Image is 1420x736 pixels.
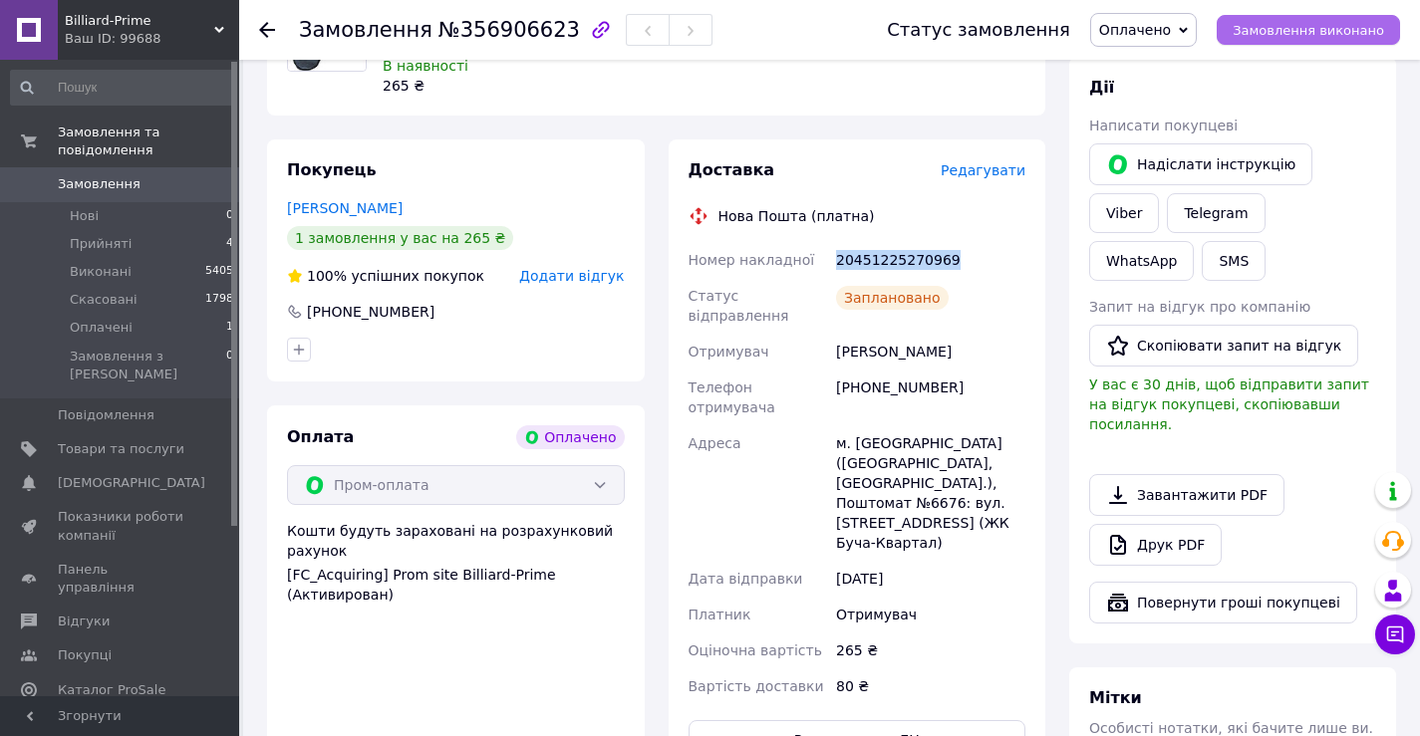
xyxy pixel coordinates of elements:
span: Платник [689,607,751,622]
div: Нова Пошта (платна) [713,206,880,226]
div: 265 ₴ [383,76,586,96]
div: Отримувач [832,597,1029,632]
button: Надіслати інструкцію [1089,143,1312,185]
div: 1 замовлення у вас на 265 ₴ [287,226,513,250]
a: Завантажити PDF [1089,474,1284,516]
button: Скопіювати запит на відгук [1089,325,1358,367]
button: SMS [1202,241,1266,281]
span: Замовлення та повідомлення [58,123,239,159]
span: Покупець [287,160,377,179]
div: [DATE] [832,561,1029,597]
div: Ваш ID: 99688 [65,30,239,48]
span: У вас є 30 днів, щоб відправити запит на відгук покупцеві, скопіювавши посилання. [1089,376,1369,432]
div: [PHONE_NUMBER] [832,369,1029,425]
span: Замовлення з [PERSON_NAME] [70,348,226,383]
a: Друк PDF [1089,524,1222,566]
span: Замовлення [58,175,141,193]
input: Пошук [10,70,235,106]
span: 1798 [205,291,233,309]
span: Повідомлення [58,406,154,424]
span: Billiard-Prime [65,12,214,30]
span: №356906623 [438,18,580,42]
div: Статус замовлення [887,20,1070,40]
span: Номер накладної [689,252,815,268]
span: Нові [70,207,99,225]
span: 5405 [205,263,233,281]
span: Оплачено [1099,22,1171,38]
span: 1 [226,319,233,337]
span: Показники роботи компанії [58,508,184,544]
span: Оплачені [70,319,133,337]
span: Дата відправки [689,571,803,587]
span: Телефон отримувача [689,379,775,415]
div: 20451225270969 [832,242,1029,278]
span: Покупці [58,646,112,664]
span: 4 [226,235,233,253]
span: Редагувати [941,162,1025,178]
button: Повернути гроші покупцеві [1089,582,1357,623]
span: Доставка [689,160,775,179]
span: Каталог ProSale [58,681,165,699]
span: Додати відгук [519,268,624,284]
div: [FC_Acquiring] Prom site Billiard-Prime (Активирован) [287,565,625,605]
span: Панель управління [58,561,184,597]
span: Виконані [70,263,132,281]
a: Telegram [1167,193,1265,233]
div: м. [GEOGRAPHIC_DATA] ([GEOGRAPHIC_DATA], [GEOGRAPHIC_DATA].), Поштомат №6676: вул. [STREET_ADDRES... [832,425,1029,561]
span: Вартість доставки [689,678,824,694]
div: 265 ₴ [832,632,1029,668]
a: WhatsApp [1089,241,1194,281]
span: Отримувач [689,344,769,360]
span: Мітки [1089,688,1142,707]
span: Замовлення виконано [1233,23,1384,38]
span: Адреса [689,435,741,451]
div: 80 ₴ [832,668,1029,704]
span: Товари та послуги [58,440,184,458]
span: В наявності [383,58,468,74]
a: [PERSON_NAME] [287,200,403,216]
div: Оплачено [516,425,624,449]
span: Оціночна вартість [689,642,822,658]
div: [PHONE_NUMBER] [305,302,436,322]
span: Прийняті [70,235,132,253]
span: [DEMOGRAPHIC_DATA] [58,474,205,492]
a: Viber [1089,193,1159,233]
div: Заплановано [836,286,949,310]
span: Статус відправлення [689,288,789,324]
div: Повернутися назад [259,20,275,40]
span: 0 [226,207,233,225]
span: 100% [307,268,347,284]
span: Замовлення [299,18,432,42]
span: Написати покупцеві [1089,118,1238,133]
span: Скасовані [70,291,138,309]
div: [PERSON_NAME] [832,334,1029,369]
span: 0 [226,348,233,383]
button: Замовлення виконано [1217,15,1400,45]
div: Кошти будуть зараховані на розрахунковий рахунок [287,521,625,605]
div: успішних покупок [287,266,484,286]
span: Запит на відгук про компанію [1089,299,1310,315]
span: Дії [1089,78,1114,97]
span: Відгуки [58,613,110,630]
button: Чат з покупцем [1375,614,1415,654]
span: Оплата [287,427,354,446]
